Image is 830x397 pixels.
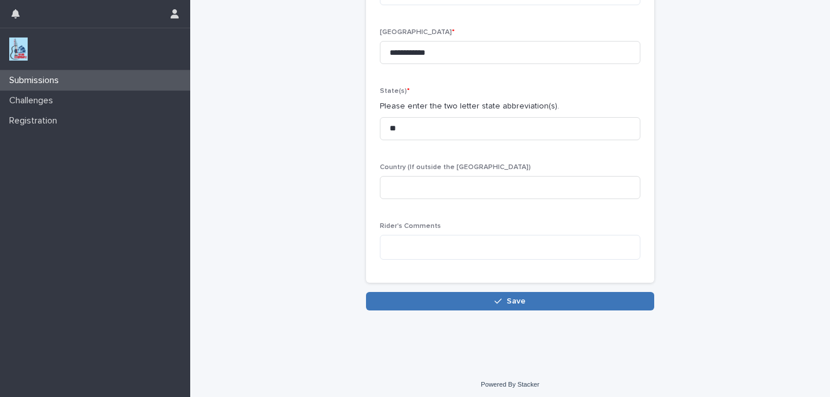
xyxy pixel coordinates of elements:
span: Country (If outside the [GEOGRAPHIC_DATA]) [380,164,531,171]
button: Save [366,292,654,310]
span: [GEOGRAPHIC_DATA] [380,29,455,36]
p: Submissions [5,75,68,86]
p: Please enter the two letter state abbreviation(s). [380,100,640,113]
a: Powered By Stacker [481,381,539,388]
img: jxsLJbdS1eYBI7rVAS4p [9,38,28,61]
p: Registration [5,115,66,126]
span: Rider's Comments [380,223,441,230]
p: Challenges [5,95,62,106]
span: Save [507,297,526,305]
span: State(s) [380,88,410,95]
